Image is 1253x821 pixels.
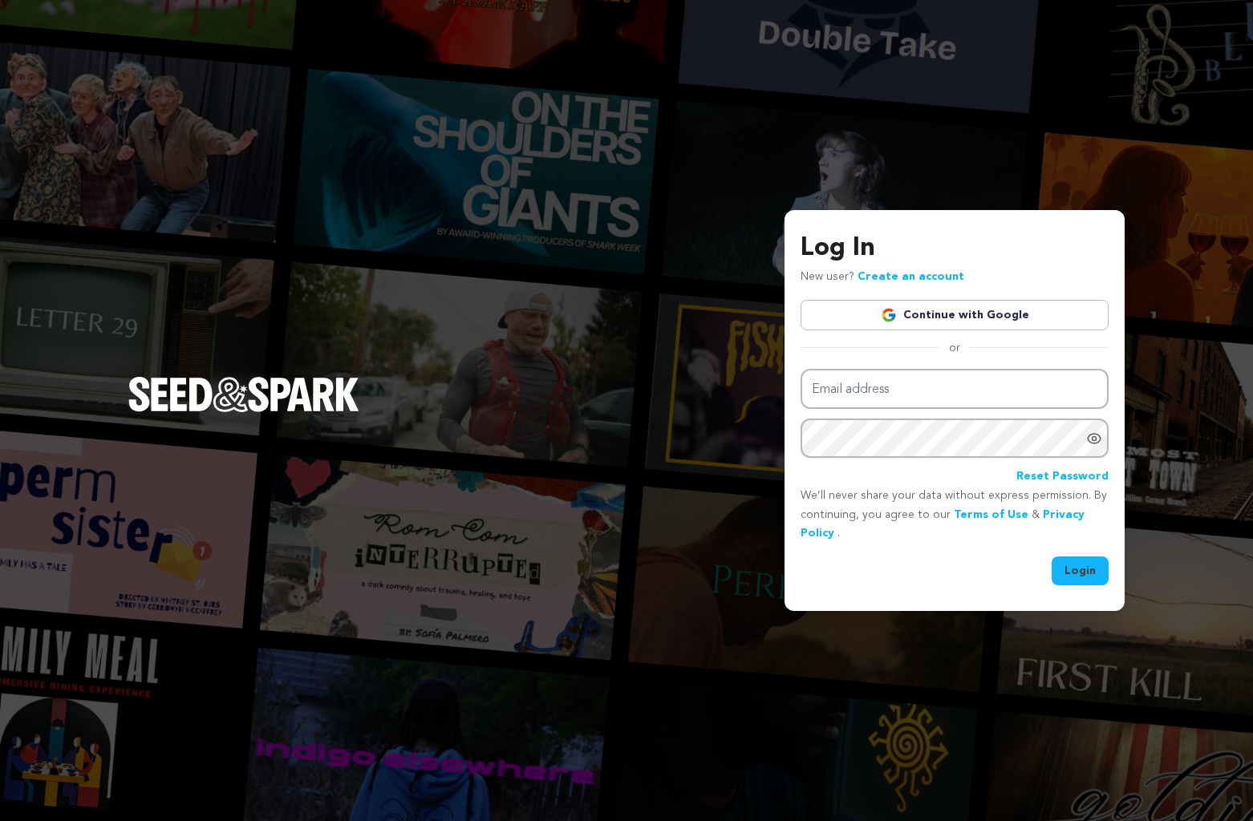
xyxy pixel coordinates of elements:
h3: Log In [801,229,1109,268]
span: or [939,340,970,356]
img: Google logo [881,307,897,323]
button: Login [1052,556,1109,585]
img: Seed&Spark Logo [128,377,359,412]
a: Continue with Google [801,300,1109,330]
p: We’ll never share your data without express permission. By continuing, you agree to our & . [801,487,1109,544]
a: Terms of Use [954,509,1028,520]
a: Reset Password [1016,467,1109,487]
input: Email address [801,369,1109,410]
p: New user? [801,268,964,287]
a: Create an account [858,271,964,282]
a: Seed&Spark Homepage [128,377,359,444]
a: Show password as plain text. Warning: this will display your password on the screen. [1086,431,1102,447]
